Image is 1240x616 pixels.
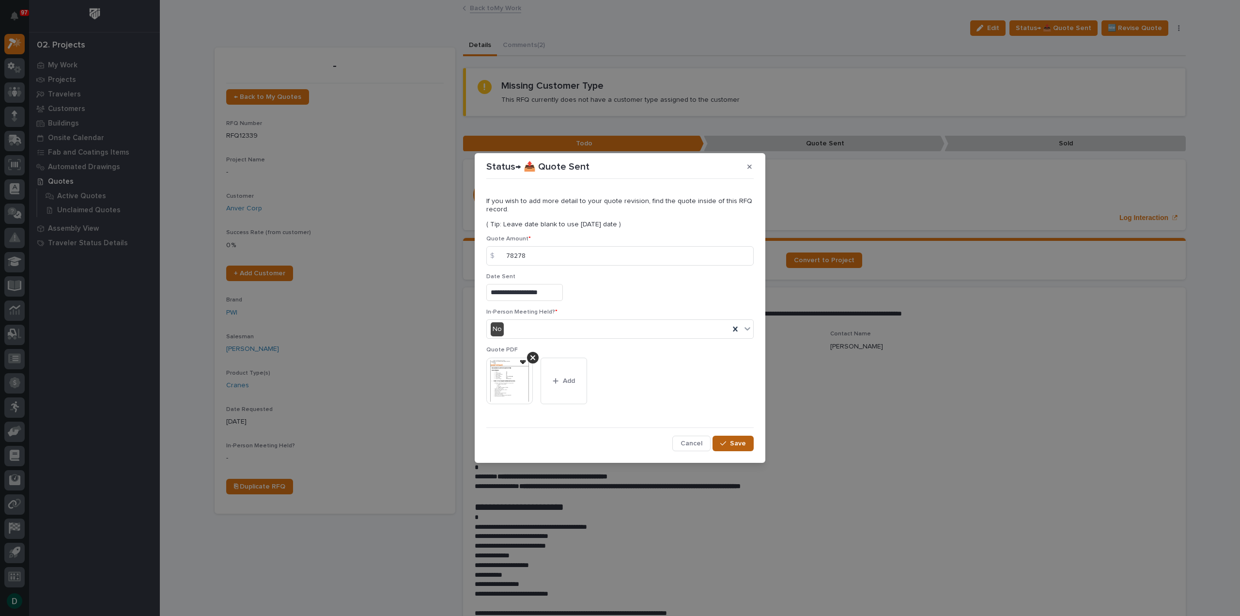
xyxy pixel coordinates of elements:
span: Save [730,439,746,448]
span: Add [563,377,575,385]
div: $ [486,246,506,266]
span: In-Person Meeting Held? [486,309,558,315]
div: No [491,322,504,336]
p: ( Tip: Leave date blank to use [DATE] date ) [486,221,754,229]
span: Cancel [681,439,702,448]
p: If you wish to add more detail to your quote revision, find the quote inside of this RFQ record. [486,197,754,214]
button: Add [541,358,587,404]
button: Cancel [672,436,711,451]
button: Save [713,436,754,451]
span: Quote PDF [486,347,518,353]
span: Date Sent [486,274,515,280]
p: Status→ 📤 Quote Sent [486,161,589,173]
span: Quote Amount [486,236,531,242]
